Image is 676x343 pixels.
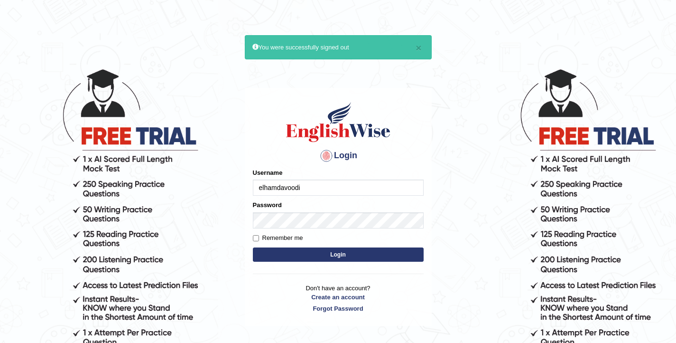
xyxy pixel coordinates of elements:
[253,168,283,177] label: Username
[245,35,432,59] div: You were successfully signed out
[253,148,424,163] h4: Login
[253,284,424,313] p: Don't have an account?
[253,304,424,313] a: Forgot Password
[253,235,259,241] input: Remember me
[253,248,424,262] button: Login
[416,43,421,53] button: ×
[253,233,303,243] label: Remember me
[253,293,424,302] a: Create an account
[284,101,392,143] img: Logo of English Wise sign in for intelligent practice with AI
[253,200,282,210] label: Password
